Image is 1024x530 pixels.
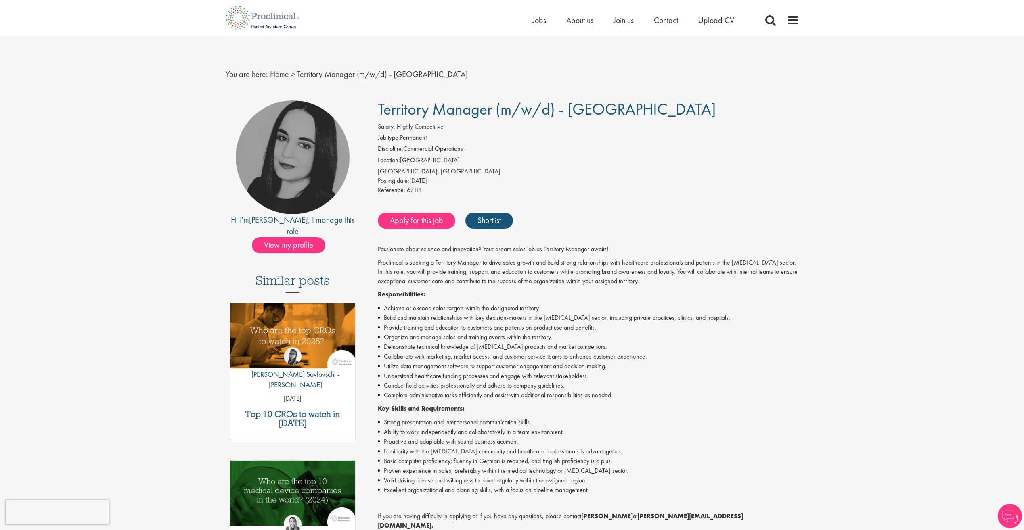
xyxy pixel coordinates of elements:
[297,69,468,79] span: Territory Manager (m/w/d) - [GEOGRAPHIC_DATA]
[378,390,799,400] li: Complete administrative tasks efficiently and assist with additional responsibilities as needed.
[614,15,634,25] a: Join us
[226,214,360,237] div: Hi I'm , I manage this role
[230,461,356,526] img: Top 10 Medical Device Companies 2024
[378,144,403,154] label: Discipline:
[378,167,799,176] div: [GEOGRAPHIC_DATA], [GEOGRAPHIC_DATA]
[284,347,302,365] img: Theodora Savlovschi - Wicks
[230,394,356,403] p: [DATE]
[378,466,799,476] li: Proven experience in sales, preferably within the medical technology or [MEDICAL_DATA] sector.
[378,313,799,323] li: Build and maintain relationships with key decision-makers in the [MEDICAL_DATA] sector, including...
[378,447,799,456] li: Familiarity with the [MEDICAL_DATA] community and healthcare professionals is advantageous.
[378,133,799,144] li: Permanent
[654,15,678,25] a: Contact
[378,213,455,229] a: Apply for this job
[378,323,799,332] li: Provide training and education to customers and patients on product use and benefits.
[378,512,743,530] strong: [PERSON_NAME][EMAIL_ADDRESS][DOMAIN_NAME].
[234,410,352,428] a: Top 10 CROs to watch in [DATE]
[252,237,325,253] span: View my profile
[378,290,425,298] strong: Responsibilities:
[998,504,1022,528] img: Chatbot
[378,404,465,413] strong: Key Skills and Requirements:
[378,303,799,313] li: Achieve or exceed sales targets within the designated territory.
[270,69,289,79] a: breadcrumb link
[378,332,799,342] li: Organize and manage sales and training events within the territory.
[407,186,422,194] span: 67114
[378,371,799,381] li: Understand healthcare funding processes and engage with relevant stakeholders.
[566,15,593,25] a: About us
[378,437,799,447] li: Proactive and adaptable with sound business acumen.
[378,245,799,254] p: Passionate about science and innovation? Your dream sales job as Territory Manager awaits!
[230,369,356,390] p: [PERSON_NAME] Savlovschi - [PERSON_NAME]
[378,144,799,156] li: Commercial Operations
[378,176,409,185] span: Posting date:
[378,352,799,361] li: Collaborate with marketing, market access, and customer service teams to enhance customer experie...
[532,15,546,25] a: Jobs
[252,239,333,249] a: View my profile
[378,342,799,352] li: Demonstrate technical knowledge of [MEDICAL_DATA] products and market competitors.
[378,122,395,131] label: Salary:
[378,176,799,186] div: [DATE]
[230,347,356,394] a: Theodora Savlovschi - Wicks [PERSON_NAME] Savlovschi - [PERSON_NAME]
[698,15,734,25] a: Upload CV
[378,417,799,427] li: Strong presentation and interpersonal communication skills.
[378,133,400,142] label: Job type:
[378,485,799,495] li: Excellent organizational and planning skills, with a focus on pipeline management.
[378,476,799,485] li: Valid driving license and willingness to travel regularly within the assigned region.
[226,69,268,79] span: You are here:
[230,303,356,368] img: Top 10 CROs 2025 | Proclinical
[236,100,350,214] img: imeage of recruiter Anna Klemencic
[230,303,356,375] a: Link to a post
[6,500,109,524] iframe: reCAPTCHA
[378,427,799,437] li: Ability to work independently and collaboratively in a team environment.
[465,213,513,229] a: Shortlist
[378,156,400,165] label: Location:
[378,99,716,119] span: Territory Manager (m/w/d) - [GEOGRAPHIC_DATA]
[378,258,799,286] p: Proclinical is seeking a Territory Manager to drive sales growth and build strong relationships w...
[378,186,405,195] label: Reference:
[397,122,444,131] span: Highly Competitive
[249,215,308,225] a: [PERSON_NAME]
[255,273,330,293] h3: Similar posts
[378,361,799,371] li: Utilize data management software to support customer engagement and decision-making.
[378,456,799,466] li: Basic computer proficiency; fluency in German is required, and English proficiency is a plus.
[291,69,295,79] span: >
[581,512,633,520] strong: [PERSON_NAME]
[378,381,799,390] li: Conduct field activities professionally and adhere to company guidelines.
[378,156,799,167] li: [GEOGRAPHIC_DATA]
